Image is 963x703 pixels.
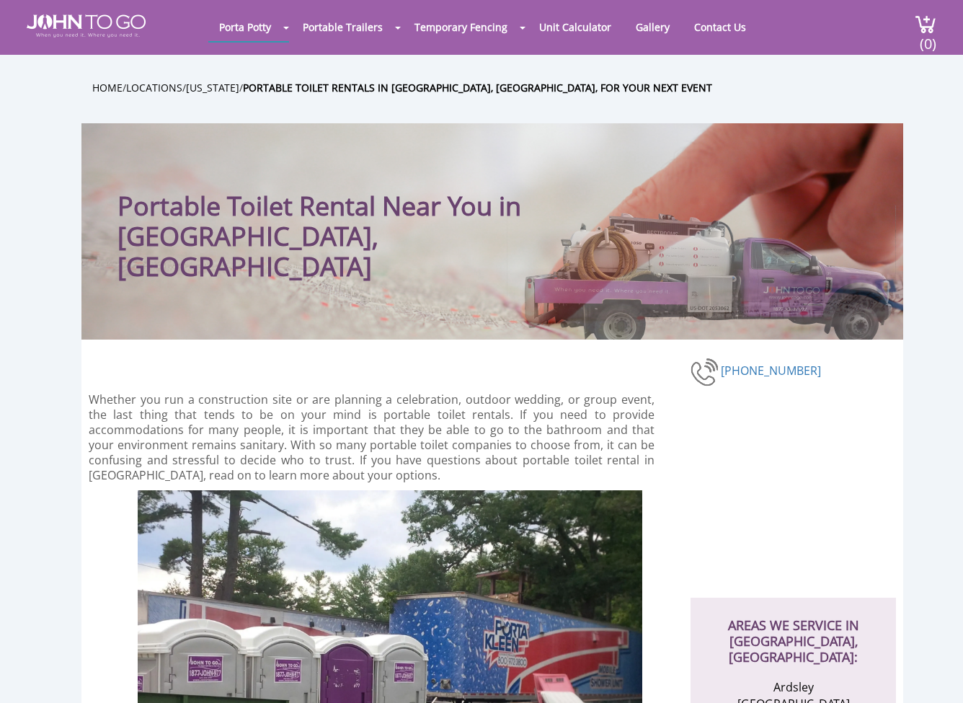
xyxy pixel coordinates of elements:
a: Home [92,81,123,94]
a: [PHONE_NUMBER] [721,363,821,379]
p: Whether you run a construction site or are planning a celebration, outdoor wedding, or group even... [89,392,654,483]
a: Portable Toilet Rentals in [GEOGRAPHIC_DATA], [GEOGRAPHIC_DATA], for Your Next Event [243,81,712,94]
a: Gallery [625,13,680,41]
li: Ardsley [723,679,864,696]
a: Temporary Fencing [404,13,518,41]
a: Porta Potty [208,13,282,41]
span: (0) [920,22,937,53]
a: Portable Trailers [292,13,394,41]
a: Contact Us [683,13,757,41]
img: cart a [915,14,936,34]
img: JOHN to go [27,14,146,37]
img: phone-number [691,356,721,388]
a: Locations [126,81,182,94]
a: Unit Calculator [528,13,622,41]
h1: Portable Toilet Rental Near You in [GEOGRAPHIC_DATA], [GEOGRAPHIC_DATA] [117,152,582,282]
img: Truck [507,205,896,340]
h2: AREAS WE SERVICE IN [GEOGRAPHIC_DATA], [GEOGRAPHIC_DATA]: [705,598,882,665]
a: [US_STATE] [186,81,239,94]
ul: / / / [92,79,914,96]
